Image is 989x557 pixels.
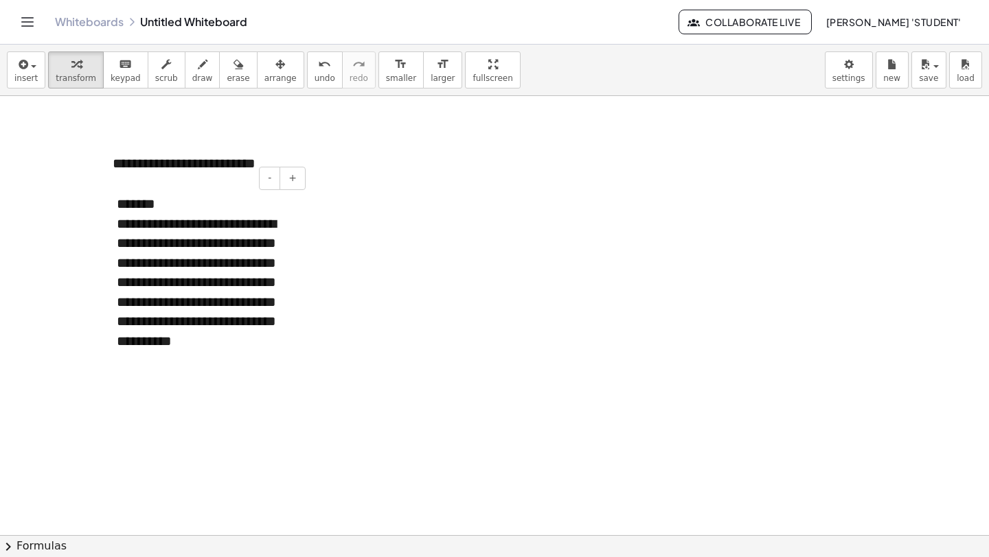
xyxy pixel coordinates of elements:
[318,56,331,73] i: undo
[473,73,512,83] span: fullscreen
[342,51,376,88] button: redoredo
[219,51,257,88] button: erase
[883,73,900,83] span: new
[832,73,865,83] span: settings
[268,172,271,183] span: -
[280,167,306,190] button: +
[56,73,96,83] span: transform
[957,73,975,83] span: load
[919,73,938,83] span: save
[14,73,38,83] span: insert
[679,10,812,34] button: Collaborate Live
[465,51,520,88] button: fullscreen
[386,73,416,83] span: smaller
[148,51,185,88] button: scrub
[394,56,407,73] i: format_size
[378,51,424,88] button: format_sizesmaller
[259,167,280,190] button: -
[119,56,132,73] i: keyboard
[690,16,800,28] span: Collaborate Live
[431,73,455,83] span: larger
[55,15,124,29] a: Whiteboards
[826,16,962,28] span: [PERSON_NAME] 'student'
[825,51,873,88] button: settings
[227,73,249,83] span: erase
[257,51,304,88] button: arrange
[876,51,909,88] button: new
[949,51,982,88] button: load
[192,73,213,83] span: draw
[352,56,365,73] i: redo
[911,51,946,88] button: save
[185,51,220,88] button: draw
[7,51,45,88] button: insert
[315,73,335,83] span: undo
[436,56,449,73] i: format_size
[288,172,297,183] span: +
[48,51,104,88] button: transform
[111,73,141,83] span: keypad
[815,10,973,34] button: [PERSON_NAME] 'student'
[103,51,148,88] button: keyboardkeypad
[307,51,343,88] button: undoundo
[264,73,297,83] span: arrange
[350,73,368,83] span: redo
[155,73,178,83] span: scrub
[16,11,38,33] button: Toggle navigation
[423,51,462,88] button: format_sizelarger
